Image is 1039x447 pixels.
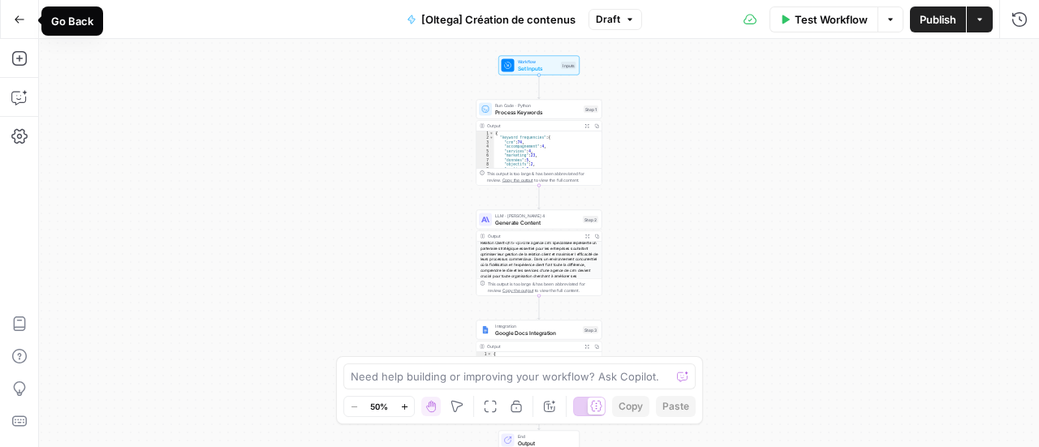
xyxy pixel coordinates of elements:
[538,186,541,209] g: Edge from step_1 to step_2
[476,144,494,149] div: 4
[495,108,580,116] span: Process Keywords
[476,100,602,186] div: Run Code · PythonProcess KeywordsStep 1Output{ "keyword_frequencies":{ "crm":74, "accompagnement"...
[487,170,598,183] div: This output is too large & has been abbreviated for review. to view the full content.
[502,288,533,293] span: Copy the output
[538,296,541,320] g: Edge from step_2 to step_3
[476,153,494,158] div: 6
[476,320,602,406] div: IntegrationGoogle Docs IntegrationStep 3Output{ "file_url":"[URL][DOMAIN_NAME] /1CMDYbCuzbwv1VFMT...
[584,105,598,113] div: Step 1
[397,6,585,32] button: [Oltega] Création de contenus
[487,281,598,294] div: This output is too large & has been abbreviated for review. to view the full content.
[561,62,576,69] div: Inputs
[487,343,580,350] div: Output
[495,323,580,329] span: Integration
[910,6,966,32] button: Publish
[370,400,388,413] span: 50%
[612,396,649,417] button: Copy
[795,11,868,28] span: Test Workflow
[502,178,533,183] span: Copy the output
[476,162,494,167] div: 8
[487,233,580,239] div: Output
[476,158,494,163] div: 7
[495,218,580,226] span: Generate Content
[481,326,489,334] img: Instagram%20post%20-%201%201.png
[518,439,573,447] span: Output
[495,213,580,219] span: LLM · [PERSON_NAME] 4
[476,149,494,154] div: 5
[583,326,598,333] div: Step 3
[495,329,580,337] span: Google Docs Integration
[476,352,492,357] div: 1
[476,140,494,145] div: 3
[656,396,696,417] button: Paste
[583,216,598,223] div: Step 2
[538,406,541,430] g: Edge from step_3 to end
[518,58,558,65] span: Workflow
[476,135,494,140] div: 2
[487,122,580,129] div: Output
[421,11,576,28] span: [Oltega] Création de contenus
[476,167,494,172] div: 9
[920,11,956,28] span: Publish
[476,210,602,296] div: LLM · [PERSON_NAME] 4Generate ContentStep 2Output<h1>Agence CRM : Guide Complet pour Optimiser la...
[662,399,689,414] span: Paste
[51,13,93,29] div: Go Back
[489,135,494,140] span: Toggle code folding, rows 2 through 60
[596,12,620,27] span: Draft
[518,433,573,440] span: End
[495,102,580,109] span: Run Code · Python
[619,399,643,414] span: Copy
[489,131,494,136] span: Toggle code folding, rows 1 through 61
[538,75,541,99] g: Edge from start to step_1
[476,56,602,75] div: WorkflowSet InputsInputs
[487,352,492,357] span: Toggle code folding, rows 1 through 3
[476,131,494,136] div: 1
[588,9,642,30] button: Draft
[770,6,877,32] button: Test Workflow
[518,64,558,72] span: Set Inputs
